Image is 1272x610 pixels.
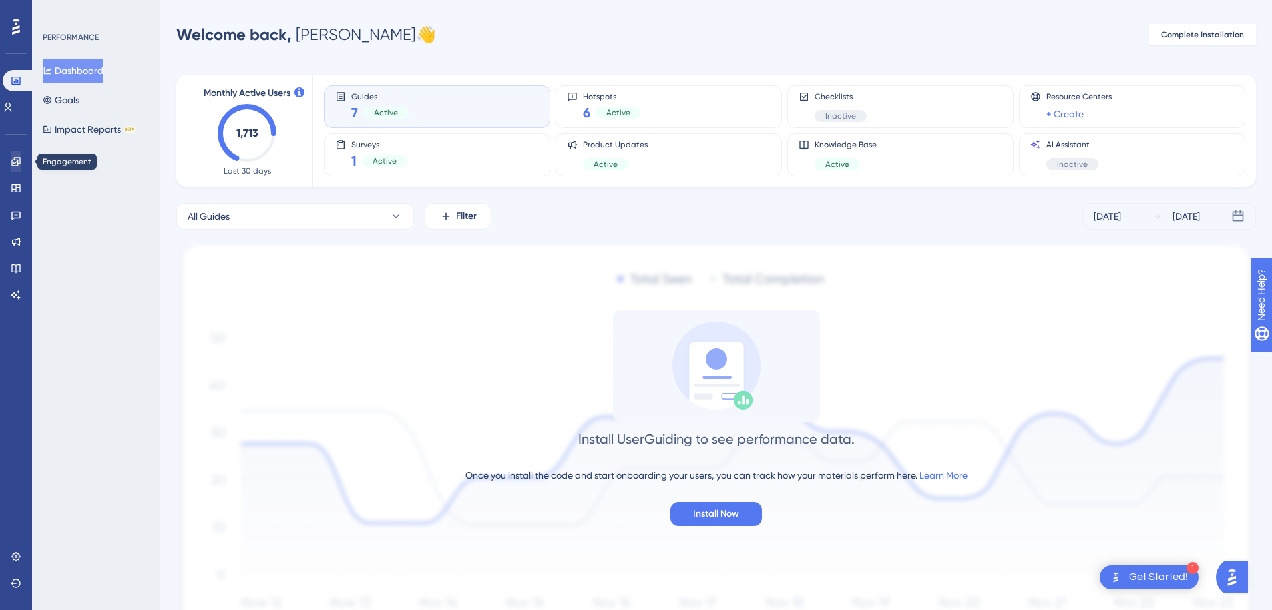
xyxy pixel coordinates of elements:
[176,24,436,45] div: [PERSON_NAME] 👋
[693,506,739,522] span: Install Now
[43,59,103,83] button: Dashboard
[124,126,136,133] div: BETA
[583,103,590,122] span: 6
[43,117,136,141] button: Impact ReportsBETA
[351,139,407,149] span: Surveys
[188,208,230,224] span: All Guides
[465,467,968,483] div: Once you install the code and start onboarding your users, you can track how your materials perfo...
[815,139,877,150] span: Knowledge Base
[456,208,477,224] span: Filter
[815,91,867,102] span: Checklists
[236,127,258,139] text: 1,713
[351,91,409,101] span: Guides
[578,430,855,448] div: Install UserGuiding to see performance data.
[351,151,357,170] span: 1
[825,111,856,121] span: Inactive
[583,91,641,101] span: Hotspots
[919,470,968,481] a: Learn More
[1046,106,1084,122] a: + Create
[43,32,99,43] div: PERFORMANCE
[1046,139,1098,150] span: AI Assistant
[224,166,271,176] span: Last 30 days
[176,203,414,230] button: All Guides
[374,107,398,118] span: Active
[425,203,491,230] button: Filter
[1149,24,1256,45] button: Complete Installation
[1100,565,1199,589] div: Open Get Started! checklist, remaining modules: 1
[1108,569,1124,585] img: launcher-image-alternative-text
[594,159,618,170] span: Active
[583,139,648,150] span: Product Updates
[825,159,849,170] span: Active
[1216,557,1256,597] iframe: UserGuiding AI Assistant Launcher
[176,25,292,44] span: Welcome back,
[351,103,358,122] span: 7
[373,156,397,166] span: Active
[1094,208,1121,224] div: [DATE]
[1173,208,1200,224] div: [DATE]
[43,88,79,112] button: Goals
[1129,570,1188,585] div: Get Started!
[1187,562,1199,574] div: 1
[31,3,83,19] span: Need Help?
[1046,91,1112,102] span: Resource Centers
[606,107,630,118] span: Active
[204,85,290,101] span: Monthly Active Users
[1161,29,1244,40] span: Complete Installation
[1057,159,1088,170] span: Inactive
[670,502,762,526] button: Install Now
